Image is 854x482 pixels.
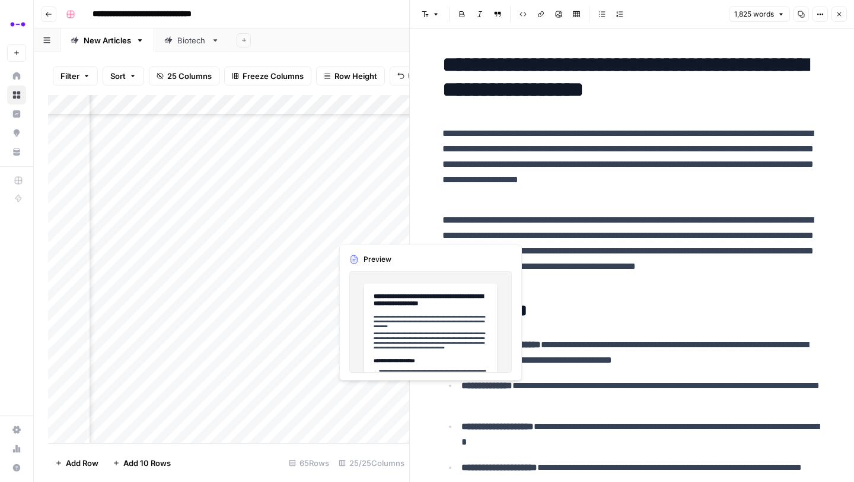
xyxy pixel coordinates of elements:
[48,454,106,473] button: Add Row
[53,66,98,85] button: Filter
[334,454,409,473] div: 25/25 Columns
[243,70,304,82] span: Freeze Columns
[734,9,774,20] span: 1,825 words
[7,439,26,458] a: Usage
[390,66,436,85] button: Undo
[7,420,26,439] a: Settings
[106,454,178,473] button: Add 10 Rows
[284,454,334,473] div: 65 Rows
[60,28,154,52] a: New Articles
[177,34,206,46] div: Biotech
[149,66,219,85] button: 25 Columns
[84,34,131,46] div: New Articles
[167,70,212,82] span: 25 Columns
[224,66,311,85] button: Freeze Columns
[123,457,171,469] span: Add 10 Rows
[154,28,230,52] a: Biotech
[7,142,26,161] a: Your Data
[7,458,26,477] button: Help + Support
[7,9,26,39] button: Workspace: Abacum
[729,7,790,22] button: 1,825 words
[316,66,385,85] button: Row Height
[7,66,26,85] a: Home
[110,70,126,82] span: Sort
[7,104,26,123] a: Insights
[7,123,26,142] a: Opportunities
[7,14,28,35] img: Abacum Logo
[103,66,144,85] button: Sort
[7,85,26,104] a: Browse
[334,70,377,82] span: Row Height
[66,457,98,469] span: Add Row
[60,70,79,82] span: Filter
